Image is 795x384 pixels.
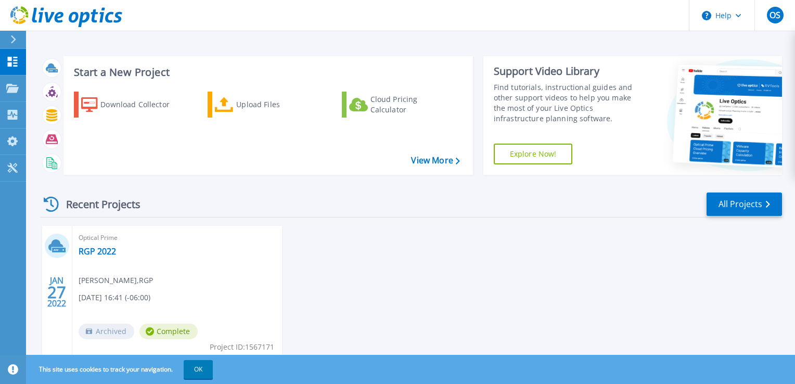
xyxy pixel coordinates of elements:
[494,144,573,164] a: Explore Now!
[74,67,459,78] h3: Start a New Project
[236,94,319,115] div: Upload Files
[74,92,190,118] a: Download Collector
[370,94,454,115] div: Cloud Pricing Calculator
[47,273,67,311] div: JAN 2022
[184,360,213,379] button: OK
[210,341,274,353] span: Project ID: 1567171
[79,324,134,339] span: Archived
[494,82,644,124] div: Find tutorials, instructional guides and other support videos to help you make the most of your L...
[40,191,155,217] div: Recent Projects
[342,92,458,118] a: Cloud Pricing Calculator
[79,275,153,286] span: [PERSON_NAME] , RGP
[208,92,324,118] a: Upload Files
[29,360,213,379] span: This site uses cookies to track your navigation.
[411,156,459,165] a: View More
[47,288,66,297] span: 27
[139,324,198,339] span: Complete
[494,65,644,78] div: Support Video Library
[770,11,780,19] span: OS
[79,292,150,303] span: [DATE] 16:41 (-06:00)
[79,246,116,257] a: RGP 2022
[707,193,782,216] a: All Projects
[100,94,184,115] div: Download Collector
[79,232,276,244] span: Optical Prime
